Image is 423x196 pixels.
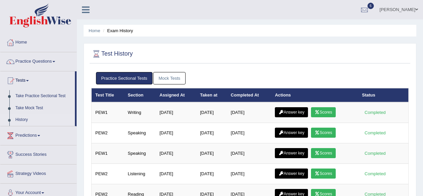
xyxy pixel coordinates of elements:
a: Strategy Videos [0,165,77,181]
td: Listening [124,164,156,184]
div: Completed [362,170,388,177]
a: Predictions [0,126,77,143]
th: Assigned At [156,88,196,102]
th: Status [358,88,409,102]
a: Answer key [275,148,308,158]
td: Speaking [124,123,156,143]
td: [DATE] [196,123,227,143]
a: Tests [0,71,75,88]
th: Test Title [92,88,124,102]
h2: Test History [91,49,133,59]
a: Scores [311,107,336,117]
div: Completed [362,150,388,157]
span: 6 [367,3,374,9]
td: [DATE] [156,143,196,164]
a: Answer key [275,128,308,138]
td: Writing [124,102,156,123]
a: History [12,114,75,126]
a: Home [0,33,77,50]
td: [DATE] [196,143,227,164]
td: PEW1 [92,102,124,123]
th: Section [124,88,156,102]
td: [DATE] [196,164,227,184]
a: Mock Tests [153,72,186,84]
li: Exam History [101,27,133,34]
a: Scores [311,169,336,179]
a: Scores [311,128,336,138]
td: [DATE] [227,143,271,164]
td: [DATE] [227,123,271,143]
td: [DATE] [156,123,196,143]
td: [DATE] [196,102,227,123]
td: [DATE] [156,164,196,184]
td: PEW2 [92,164,124,184]
a: Success Stories [0,145,77,162]
a: Answer key [275,169,308,179]
a: Answer key [275,107,308,117]
a: Scores [311,148,336,158]
td: Speaking [124,143,156,164]
td: [DATE] [227,164,271,184]
a: Practice Sectional Tests [96,72,153,84]
th: Taken at [196,88,227,102]
td: PEW2 [92,123,124,143]
div: Completed [362,129,388,136]
td: [DATE] [156,102,196,123]
td: [DATE] [227,102,271,123]
th: Actions [271,88,358,102]
div: Completed [362,109,388,116]
a: Take Mock Test [12,102,75,114]
th: Completed At [227,88,271,102]
a: Take Practice Sectional Test [12,90,75,102]
a: Practice Questions [0,52,77,69]
td: PEW1 [92,143,124,164]
a: Home [89,28,100,33]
